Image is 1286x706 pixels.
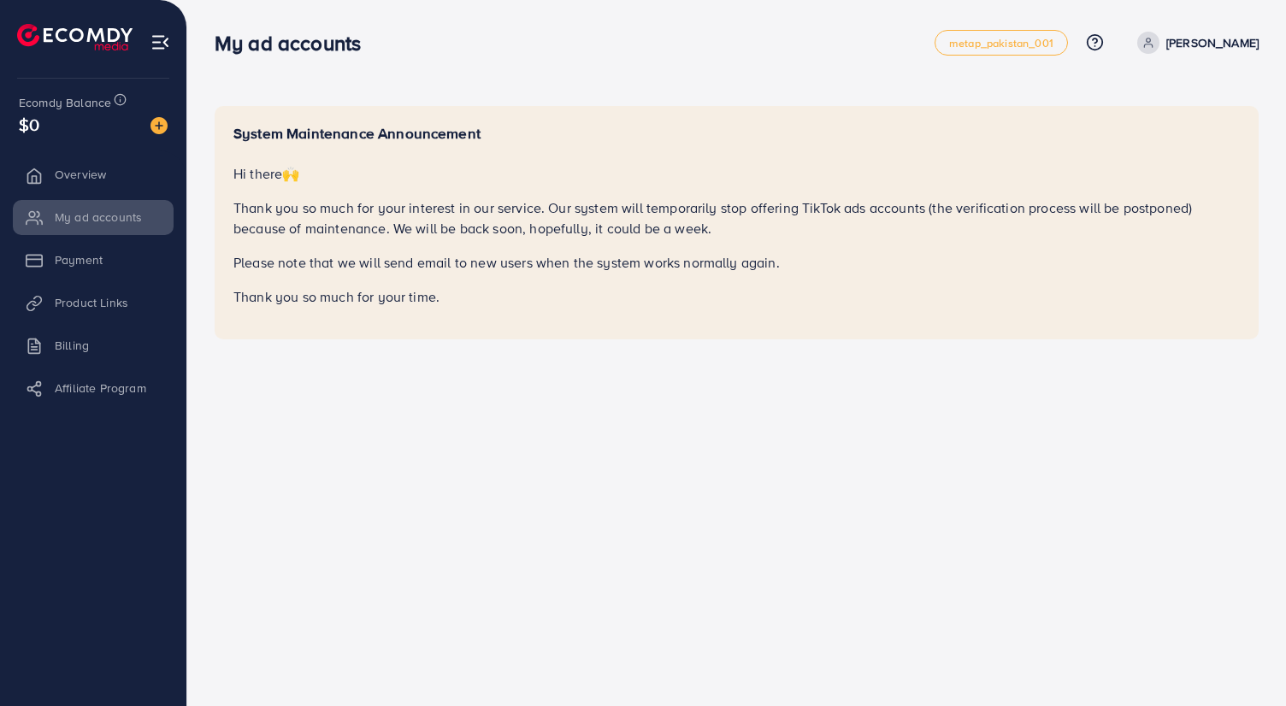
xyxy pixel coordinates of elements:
span: Ecomdy Balance [19,94,111,111]
h3: My ad accounts [215,31,375,56]
p: Thank you so much for your interest in our service. Our system will temporarily stop offering Tik... [233,197,1240,238]
p: Hi there [233,163,1240,184]
span: 🙌 [282,164,299,183]
a: metap_pakistan_001 [935,30,1068,56]
p: [PERSON_NAME] [1166,32,1259,53]
a: [PERSON_NAME] [1130,32,1259,54]
img: menu [150,32,170,52]
span: metap_pakistan_001 [949,38,1053,49]
span: $0 [19,112,39,137]
p: Please note that we will send email to new users when the system works normally again. [233,252,1240,273]
img: image [150,117,168,134]
h5: System Maintenance Announcement [233,125,1240,143]
p: Thank you so much for your time. [233,286,1240,307]
img: logo [17,24,133,50]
